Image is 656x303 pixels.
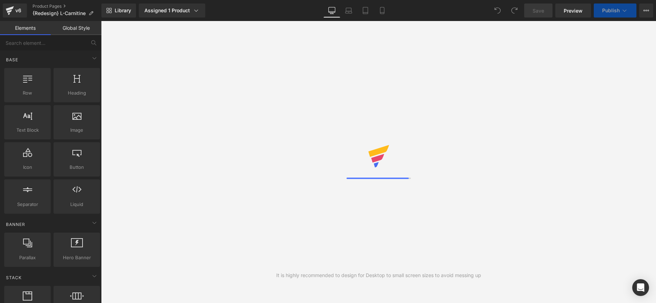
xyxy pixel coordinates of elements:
a: Preview [555,4,591,18]
a: New Library [101,4,136,18]
span: Icon [6,164,49,171]
span: Banner [5,221,26,228]
div: Open Intercom Messenger [632,279,649,296]
span: Separator [6,201,49,208]
span: Button [56,164,98,171]
a: v6 [3,4,27,18]
span: Heading [56,89,98,97]
span: Row [6,89,49,97]
span: Stack [5,274,22,281]
a: Laptop [340,4,357,18]
span: {Redesign} L-Carnitine [33,11,86,16]
span: Text Block [6,126,49,134]
span: Hero Banner [56,254,98,261]
span: Publish [602,8,620,13]
div: It is highly recommended to design for Desktop to small screen sizes to avoid messing up [276,271,481,279]
span: Image [56,126,98,134]
a: Global Style [51,21,101,35]
button: Redo [507,4,521,18]
a: Mobile [374,4,391,18]
a: Desktop [323,4,340,18]
div: v6 [14,6,23,15]
span: Liquid [56,201,98,208]
div: Assigned 1 Product [144,7,200,14]
span: Save [533,7,544,14]
span: Preview [564,7,583,14]
a: Product Pages [33,4,101,9]
span: Library [115,7,131,14]
span: Base [5,56,19,63]
span: Parallax [6,254,49,261]
button: Publish [594,4,636,18]
button: Undo [491,4,505,18]
a: Tablet [357,4,374,18]
button: More [639,4,653,18]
